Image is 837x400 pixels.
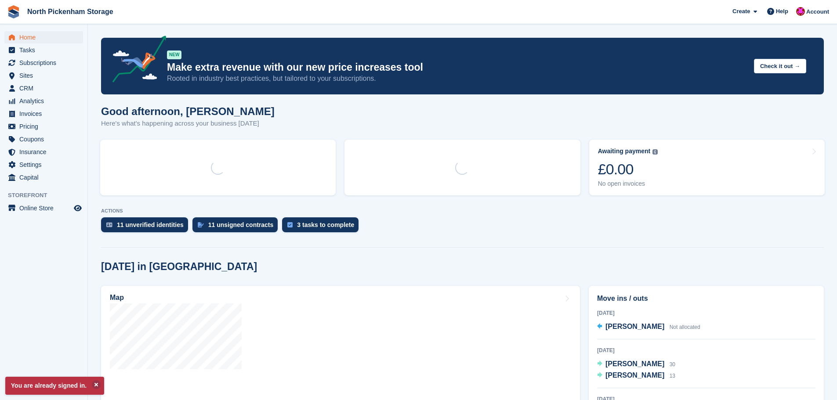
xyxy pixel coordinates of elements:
div: No open invoices [598,180,658,187]
span: Pricing [19,120,72,133]
span: Online Store [19,202,72,214]
a: 11 unsigned contracts [192,217,283,237]
span: Help [776,7,788,16]
span: 13 [670,373,675,379]
a: menu [4,202,83,214]
a: menu [4,171,83,184]
a: menu [4,44,83,56]
a: [PERSON_NAME] 13 [597,370,675,382]
a: menu [4,95,83,107]
img: contract_signature_icon-13c848040528278c33f63329250d36e43548de30e8caae1d1a13099fd9432cc5.svg [198,222,204,227]
span: Coupons [19,133,72,145]
img: stora-icon-8386f47178a22dfd0bd8f6a31ec36ba5ce8667c1dd55bd0f319d3a0aa187defe.svg [7,5,20,18]
button: Check it out → [754,59,806,73]
a: 11 unverified identities [101,217,192,237]
a: [PERSON_NAME] 30 [597,359,675,370]
span: Settings [19,159,72,171]
h2: Map [110,294,124,302]
p: You are already signed in. [5,377,104,395]
a: menu [4,82,83,94]
span: Account [806,7,829,16]
a: Preview store [72,203,83,213]
span: Subscriptions [19,57,72,69]
a: menu [4,133,83,145]
a: menu [4,57,83,69]
span: Insurance [19,146,72,158]
img: price-adjustments-announcement-icon-8257ccfd72463d97f412b2fc003d46551f7dbcb40ab6d574587a9cd5c0d94... [105,36,167,86]
span: [PERSON_NAME] [605,360,664,368]
h1: Good afternoon, [PERSON_NAME] [101,105,275,117]
a: menu [4,108,83,120]
p: Here's what's happening across your business [DATE] [101,119,275,129]
h2: [DATE] in [GEOGRAPHIC_DATA] [101,261,257,273]
p: Make extra revenue with our new price increases tool [167,61,747,74]
a: menu [4,31,83,43]
span: Tasks [19,44,72,56]
a: North Pickenham Storage [24,4,117,19]
span: Capital [19,171,72,184]
div: Awaiting payment [598,148,651,155]
div: [DATE] [597,309,815,317]
span: [PERSON_NAME] [605,371,664,379]
div: 11 unverified identities [117,221,184,228]
img: icon-info-grey-7440780725fd019a000dd9b08b2336e03edf1995a4989e88bcd33f0948082b44.svg [652,149,658,155]
div: 11 unsigned contracts [208,221,274,228]
img: Dylan Taylor [796,7,805,16]
img: verify_identity-adf6edd0f0f0b5bbfe63781bf79b02c33cf7c696d77639b501bdc392416b5a36.svg [106,222,112,227]
h2: Move ins / outs [597,293,815,304]
div: [DATE] [597,346,815,354]
div: 3 tasks to complete [297,221,354,228]
a: menu [4,159,83,171]
a: menu [4,69,83,82]
span: Create [732,7,750,16]
span: Sites [19,69,72,82]
span: Analytics [19,95,72,107]
span: Home [19,31,72,43]
div: NEW [167,50,181,59]
span: [PERSON_NAME] [605,323,664,330]
img: task-75834270c22a3079a89374b754ae025e5fb1db73e45f91037f5363f120a921f8.svg [287,222,293,227]
p: Rooted in industry best practices, but tailored to your subscriptions. [167,74,747,83]
p: ACTIONS [101,208,824,214]
a: menu [4,120,83,133]
a: menu [4,146,83,158]
span: 30 [670,361,675,368]
a: 3 tasks to complete [282,217,363,237]
a: [PERSON_NAME] Not allocated [597,321,700,333]
span: Storefront [8,191,87,200]
span: Not allocated [670,324,700,330]
span: Invoices [19,108,72,120]
div: £0.00 [598,160,658,178]
span: CRM [19,82,72,94]
a: Awaiting payment £0.00 No open invoices [589,140,825,195]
